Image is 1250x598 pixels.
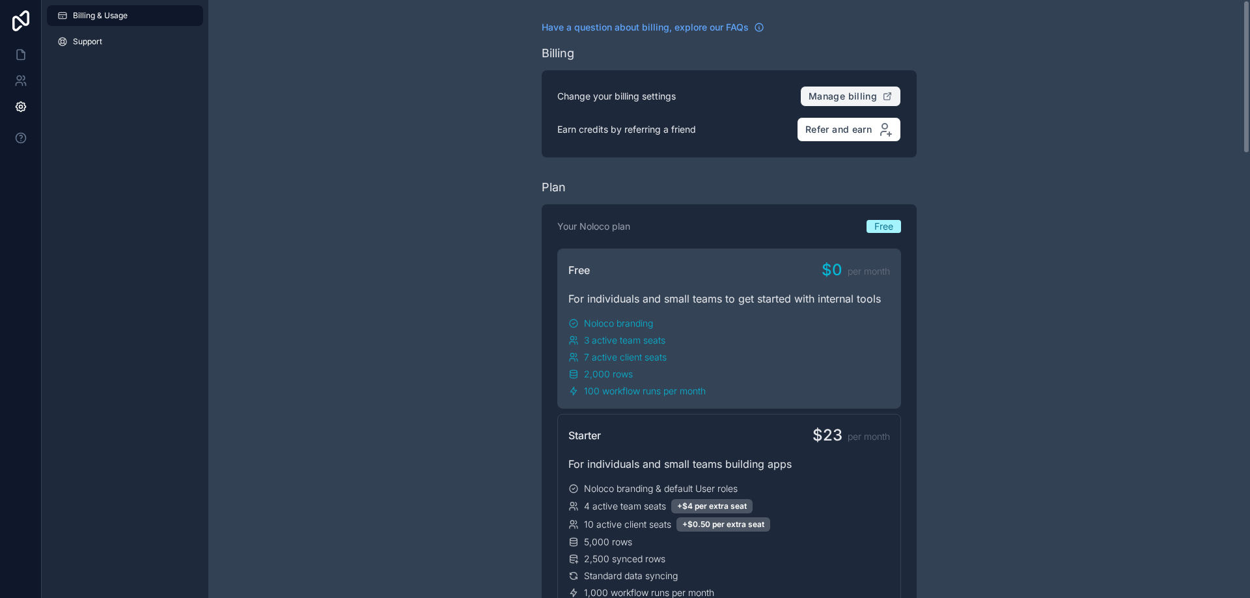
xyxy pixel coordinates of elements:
[557,90,676,103] p: Change your billing settings
[542,21,749,34] span: Have a question about billing, explore our FAQs
[797,117,901,142] button: Refer and earn
[568,428,601,443] span: Starter
[848,430,890,443] span: per month
[47,5,203,26] a: Billing & Usage
[584,351,667,364] span: 7 active client seats
[671,499,753,513] div: +$4 per extra seat
[73,10,128,21] span: Billing & Usage
[874,220,893,233] span: Free
[584,536,632,549] span: 5,000 rows
[542,21,764,34] a: Have a question about billing, explore our FAQs
[584,569,678,582] span: Standard data syncing
[47,31,203,52] a: Support
[584,385,706,398] span: 100 workflow runs per month
[809,90,877,102] span: Manage billing
[542,178,566,197] div: Plan
[676,517,770,532] div: +$0.50 per extra seat
[812,425,842,446] span: $23
[805,124,872,135] span: Refer and earn
[568,262,590,278] span: Free
[822,260,842,280] span: $0
[73,36,102,47] span: Support
[557,123,696,136] p: Earn credits by referring a friend
[584,482,738,495] span: Noloco branding & default User roles
[584,552,665,565] span: 2,500 synced rows
[584,334,665,347] span: 3 active team seats
[584,368,633,381] span: 2,000 rows
[557,220,630,233] p: Your Noloco plan
[584,518,671,531] span: 10 active client seats
[584,500,666,513] span: 4 active team seats
[584,317,653,330] span: Noloco branding
[542,44,574,62] div: Billing
[568,291,890,306] div: For individuals and small teams to get started with internal tools
[800,86,901,107] button: Manage billing
[568,456,890,472] div: For individuals and small teams building apps
[848,265,890,278] span: per month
